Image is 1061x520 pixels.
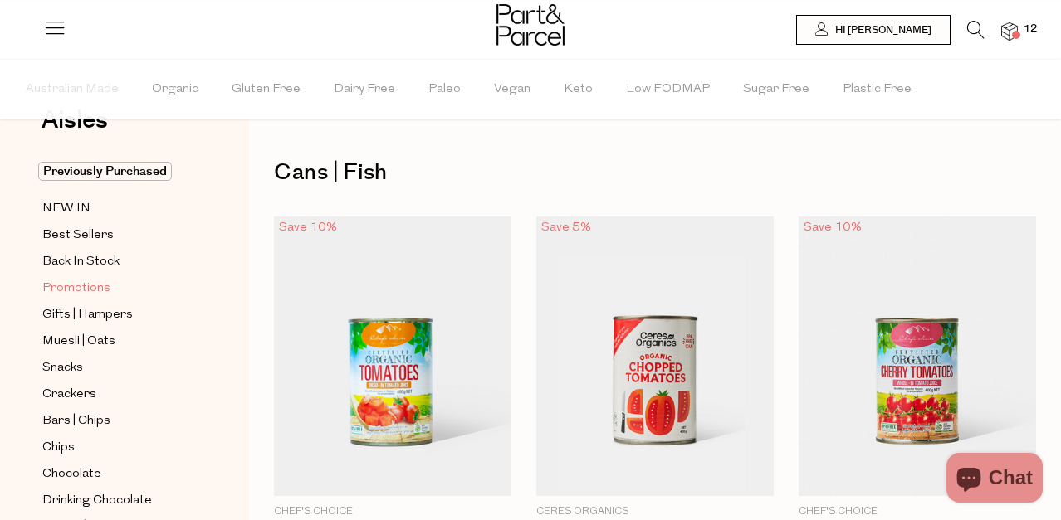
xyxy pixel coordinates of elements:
span: Australian Made [26,61,119,119]
a: Drinking Chocolate [42,490,193,511]
span: Sugar Free [743,61,809,119]
a: 12 [1001,22,1018,40]
span: Gifts | Hampers [42,305,133,325]
a: Hi [PERSON_NAME] [796,15,951,45]
span: Best Sellers [42,226,114,245]
div: Save 10% [274,216,342,239]
img: Cherry Tomatoes [799,216,1036,497]
span: Chips [42,438,75,458]
span: Back In Stock [42,252,120,272]
p: Chef's Choice [274,504,511,519]
div: Save 5% [536,216,596,239]
a: Crackers [42,384,193,405]
span: Snacks [42,358,83,378]
a: Promotions [42,278,193,299]
span: Aisles [42,102,108,139]
a: Chocolate [42,464,193,484]
span: Drinking Chocolate [42,491,152,511]
a: Bars | Chips [42,411,193,431]
span: NEW IN [42,199,90,219]
span: Plastic Free [843,61,912,119]
p: Chef's Choice [799,504,1036,519]
span: Muesli | Oats [42,332,115,352]
span: Vegan [494,61,530,119]
span: Previously Purchased [38,162,172,181]
span: Gluten Free [232,61,301,119]
img: Chopped Tomatoes [536,216,774,497]
img: Tomatoes [274,216,511,497]
a: Gifts | Hampers [42,304,193,325]
a: Snacks [42,357,193,378]
a: Back In Stock [42,251,193,272]
span: Low FODMAP [626,61,710,119]
span: Dairy Free [334,61,395,119]
span: Chocolate [42,464,101,484]
p: Ceres Organics [536,504,774,519]
a: Chips [42,437,193,458]
inbox-online-store-chat: Shopify online store chat [941,453,1048,507]
span: Bars | Chips [42,411,110,431]
a: Best Sellers [42,225,193,245]
h1: Cans | Fish [274,153,1036,192]
span: Keto [564,61,593,119]
a: Aisles [42,108,108,149]
span: Organic [152,61,198,119]
img: Part&Parcel [496,4,565,46]
a: Previously Purchased [42,162,193,182]
a: Muesli | Oats [42,331,193,352]
span: Hi [PERSON_NAME] [831,23,931,37]
span: 12 [1019,22,1041,36]
div: Save 10% [799,216,867,239]
span: Crackers [42,385,96,405]
span: Promotions [42,279,110,299]
a: NEW IN [42,198,193,219]
span: Paleo [428,61,461,119]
